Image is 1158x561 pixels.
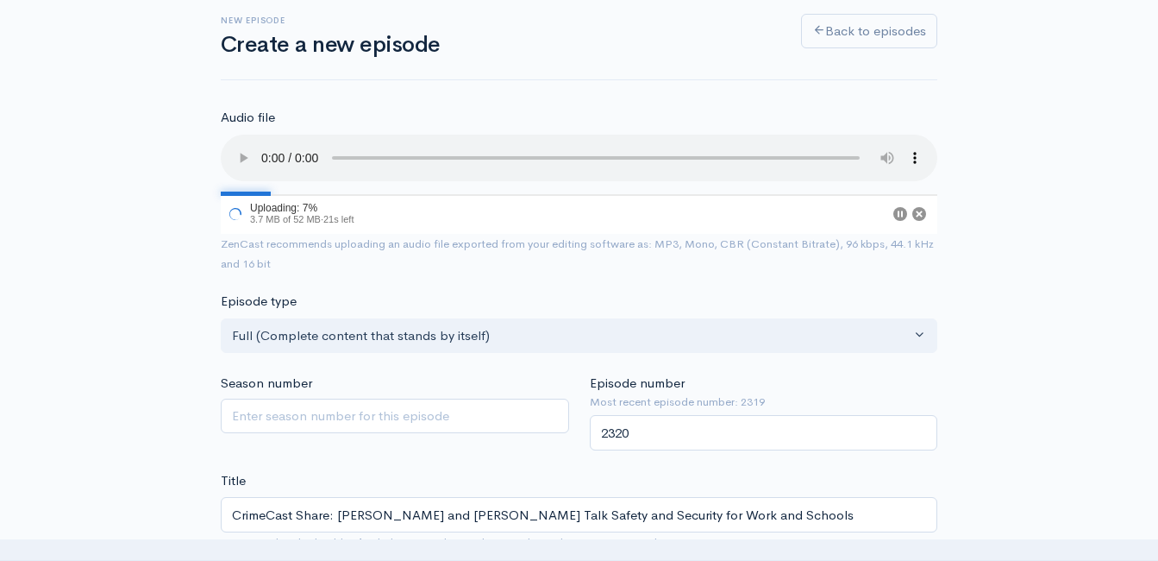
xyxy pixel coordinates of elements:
button: Cancel [912,207,926,221]
input: Enter episode number [590,415,938,451]
strong: not [343,535,363,550]
label: Title [221,471,246,491]
label: Episode type [221,292,297,312]
label: Episode number [590,374,685,394]
span: 3.7 MB of 52 MB · 21s left [250,214,354,224]
a: Back to episodes [801,14,937,49]
h1: Create a new episode [221,33,780,58]
div: Uploading [221,194,357,234]
small: ZenCast recommends uploading an audio file exported from your editing software as: MP3, Mono, CBR... [221,236,934,271]
small: Most recent episode number: 2319 [590,394,938,411]
div: Full (Complete content that stands by itself) [232,326,911,346]
label: Season number [221,374,312,394]
div: Uploading: 7% [250,203,354,213]
input: What is the episode's title? [221,497,937,533]
button: Full (Complete content that stands by itself) [221,318,937,354]
label: Audio file [221,108,275,128]
input: Enter season number for this episode [221,399,569,434]
h6: New episode [221,16,780,25]
button: Pause [893,207,907,221]
small: Your episode title should include your podcast title, episode number, or season number. [221,535,674,550]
